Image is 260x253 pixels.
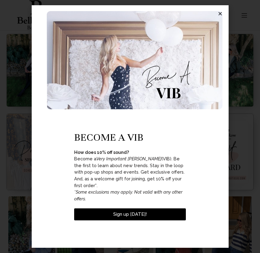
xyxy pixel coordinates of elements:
[74,189,182,201] em: *Some exclusions may apply. Not valid with any other offers.
[74,132,186,143] h2: become a vib
[74,150,129,155] strong: How does 10% off sound?
[218,11,222,16] a: Close
[74,208,186,220] a: Sign up [DATE]!
[74,149,186,202] p: Become a (VIB). Be the first to learn about new trends. Stay in the loop with pop-up shops and ev...
[113,212,147,217] span: Sign up [DATE]!
[96,156,162,161] em: Very Important [PERSON_NAME]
